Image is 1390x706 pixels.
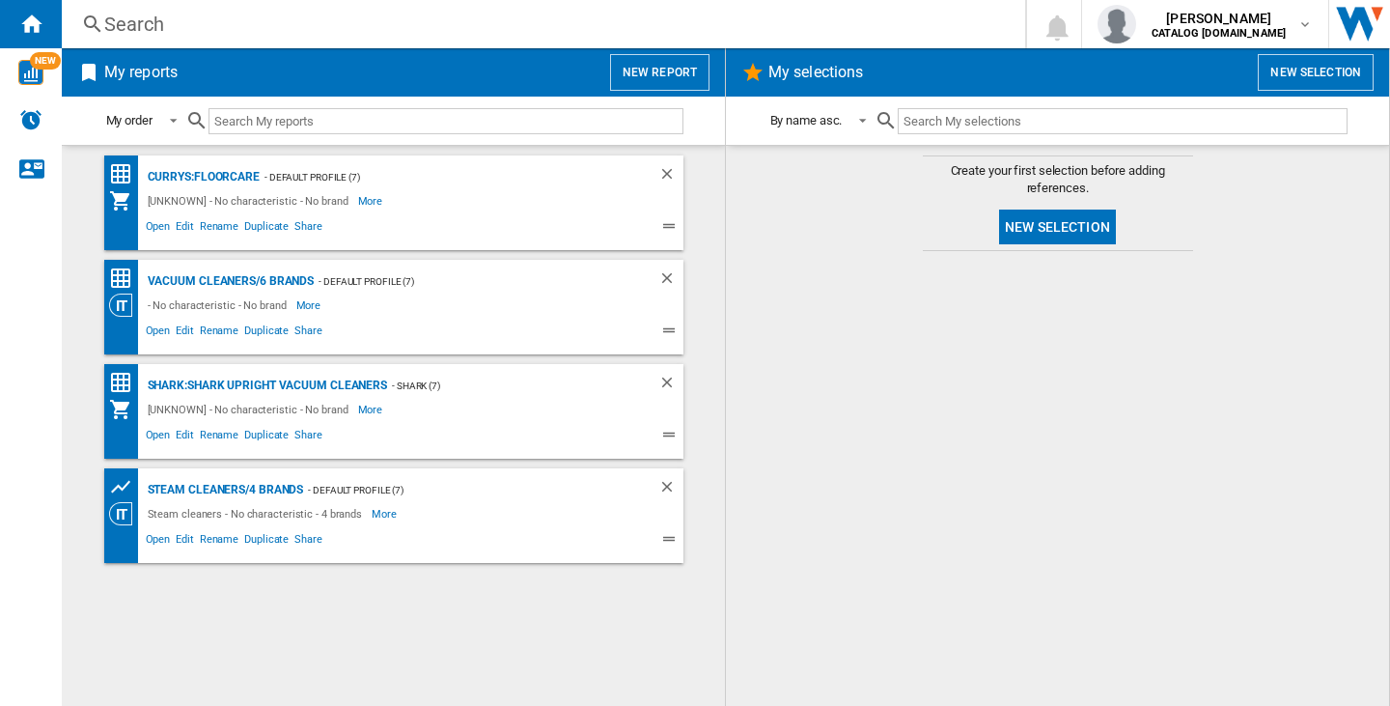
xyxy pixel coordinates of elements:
[770,113,843,127] div: By name asc.
[143,217,174,240] span: Open
[1098,5,1136,43] img: profile.jpg
[143,322,174,345] span: Open
[197,426,241,449] span: Rename
[143,294,296,317] div: - No characteristic - No brand
[292,217,325,240] span: Share
[197,322,241,345] span: Rename
[898,108,1347,134] input: Search My selections
[764,54,867,91] h2: My selections
[19,108,42,131] img: alerts-logo.svg
[18,60,43,85] img: wise-card.svg
[173,426,197,449] span: Edit
[109,162,143,186] div: Price Matrix
[658,374,683,398] div: Delete
[658,269,683,294] div: Delete
[197,530,241,553] span: Rename
[292,322,325,345] span: Share
[197,217,241,240] span: Rename
[241,217,292,240] span: Duplicate
[104,11,975,38] div: Search
[208,108,683,134] input: Search My reports
[999,210,1116,244] button: New selection
[109,475,143,499] div: Prices and No. offers by brand graph
[143,374,388,398] div: SHARK:Shark upright vacuum cleaners
[358,398,386,421] span: More
[173,217,197,240] span: Edit
[658,478,683,502] div: Delete
[610,54,709,91] button: New report
[109,502,143,525] div: Category View
[106,113,153,127] div: My order
[1152,27,1286,40] b: CATALOG [DOMAIN_NAME]
[109,294,143,317] div: Category View
[143,530,174,553] span: Open
[173,322,197,345] span: Edit
[109,398,143,421] div: My Assortment
[241,426,292,449] span: Duplicate
[303,478,619,502] div: - Default profile (7)
[143,189,358,212] div: [UNKNOWN] - No characteristic - No brand
[292,426,325,449] span: Share
[1258,54,1374,91] button: New selection
[143,502,373,525] div: Steam cleaners - No characteristic - 4 brands
[143,165,260,189] div: CURRYS:Floorcare
[109,267,143,291] div: Price Matrix
[314,269,619,294] div: - Default profile (7)
[260,165,620,189] div: - Default profile (7)
[296,294,324,317] span: More
[100,54,181,91] h2: My reports
[387,374,619,398] div: - Shark (7)
[241,322,292,345] span: Duplicate
[143,478,304,502] div: Steam cleaners/4 brands
[923,162,1193,197] span: Create your first selection before adding references.
[241,530,292,553] span: Duplicate
[658,165,683,189] div: Delete
[109,371,143,395] div: Price Matrix
[30,52,61,70] span: NEW
[1152,9,1286,28] span: [PERSON_NAME]
[109,189,143,212] div: My Assortment
[143,269,315,294] div: Vacuum cleaners/6 brands
[358,189,386,212] span: More
[372,502,400,525] span: More
[143,398,358,421] div: [UNKNOWN] - No characteristic - No brand
[173,530,197,553] span: Edit
[292,530,325,553] span: Share
[143,426,174,449] span: Open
